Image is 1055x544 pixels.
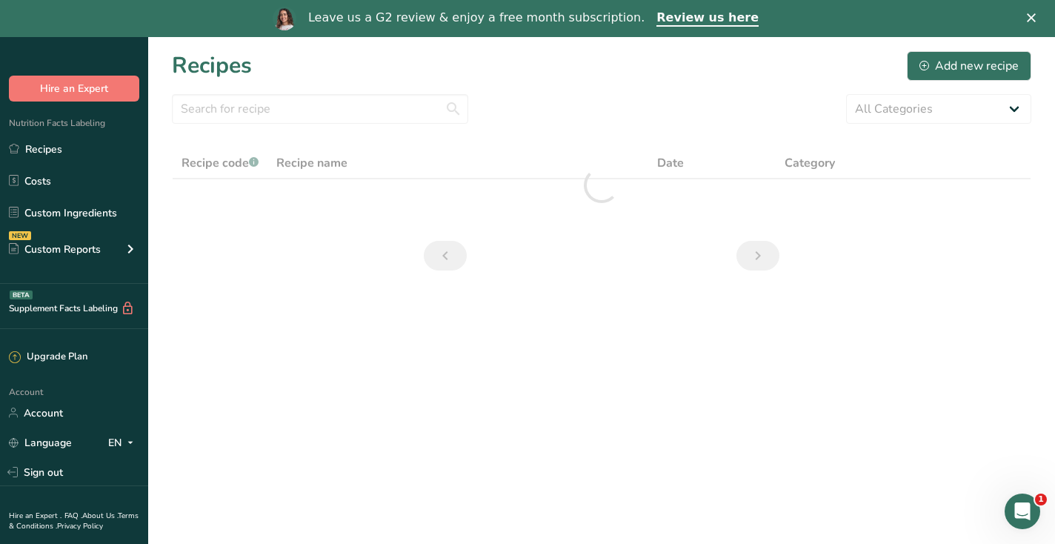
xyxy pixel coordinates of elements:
[919,57,1019,75] div: Add new recipe
[9,430,72,456] a: Language
[57,521,103,531] a: Privacy Policy
[1027,13,1042,22] div: Close
[172,94,468,124] input: Search for recipe
[9,231,31,240] div: NEW
[9,242,101,257] div: Custom Reports
[108,434,139,451] div: EN
[10,291,33,299] div: BETA
[82,511,118,521] a: About Us .
[273,7,296,30] img: Profile image for Reem
[656,10,759,27] a: Review us here
[9,350,87,365] div: Upgrade Plan
[9,76,139,102] button: Hire an Expert
[1005,494,1040,529] iframe: Intercom live chat
[9,511,61,521] a: Hire an Expert .
[172,49,252,82] h1: Recipes
[1035,494,1047,505] span: 1
[736,241,779,271] a: Next page
[64,511,82,521] a: FAQ .
[308,10,645,25] div: Leave us a G2 review & enjoy a free month subscription.
[907,51,1031,81] button: Add new recipe
[424,241,467,271] a: Previous page
[9,511,139,531] a: Terms & Conditions .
